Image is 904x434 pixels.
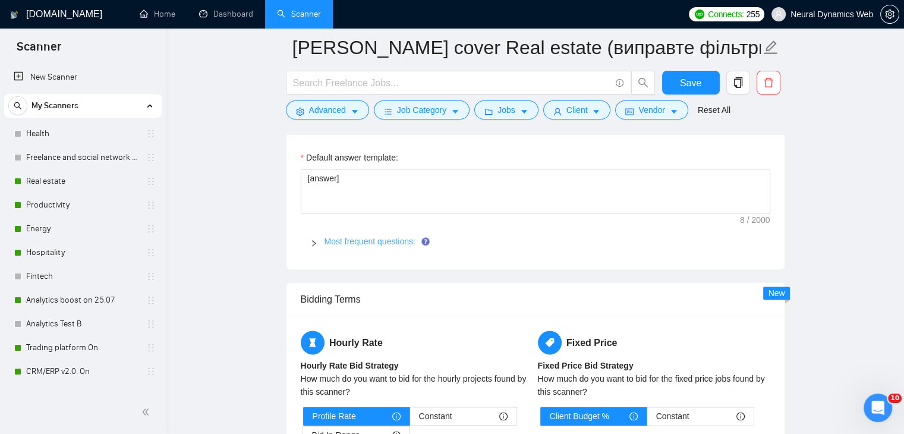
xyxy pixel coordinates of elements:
a: dashboardDashboard [199,9,253,19]
img: upwork-logo.png [695,10,704,19]
button: userClientcaret-down [543,100,611,119]
button: Save [662,71,720,95]
span: setting [296,107,304,116]
h5: Fixed Price [538,331,770,354]
button: search [8,96,27,115]
a: Most frequent questions: [325,237,415,246]
a: searchScanner [277,9,321,19]
button: folderJobscaret-down [474,100,538,119]
button: barsJob Categorycaret-down [374,100,470,119]
span: copy [727,77,749,88]
span: holder [146,200,156,210]
textarea: Default answer template: [301,169,770,214]
li: New Scanner [4,65,162,89]
a: Freelance and social network (change includes) [26,146,139,169]
div: Tooltip anchor [420,236,431,247]
a: Real estate [26,169,139,193]
a: Hospitality [26,241,139,265]
span: search [9,102,27,110]
iframe: Intercom live chat [864,394,892,422]
b: Hourly Rate Bid Strategy [301,361,399,370]
a: New Scanner [14,65,152,89]
span: bars [384,107,392,116]
span: right [310,240,317,247]
a: Health [26,122,139,146]
span: holder [146,367,156,376]
span: Job Category [397,103,446,117]
span: edit [763,40,779,55]
span: double-left [141,406,153,418]
div: How much do you want to bid for the hourly projects found by this scanner? [301,372,533,398]
input: Scanner name... [292,33,761,62]
a: homeHome [140,9,175,19]
button: setting [880,5,899,24]
a: Analytics Test B [26,312,139,336]
button: delete [757,71,780,95]
span: Jobs [497,103,515,117]
span: Save [680,76,701,90]
span: info-circle [736,412,745,420]
span: search [632,77,654,88]
a: Trading platform On [26,336,139,360]
img: logo [10,5,18,24]
span: holder [146,224,156,234]
a: CRM/ERP v2.0. On [26,360,139,383]
div: Most frequent questions: [301,228,770,255]
span: caret-down [451,107,459,116]
span: caret-down [592,107,600,116]
b: Fixed Price Bid Strategy [538,361,634,370]
span: info-circle [499,412,508,420]
span: holder [146,248,156,257]
a: Reset All [698,103,730,117]
span: Constant [656,407,689,425]
span: setting [881,10,899,19]
button: search [631,71,655,95]
h5: Hourly Rate [301,331,533,354]
span: holder [146,343,156,353]
span: New [768,288,785,298]
span: Vendor [638,103,664,117]
button: copy [726,71,750,95]
a: Energy [26,217,139,241]
span: hourglass [301,331,325,354]
span: Client [566,103,588,117]
button: idcardVendorcaret-down [615,100,688,119]
span: 255 [746,8,760,21]
span: Advanced [309,103,346,117]
span: holder [146,272,156,281]
span: holder [146,129,156,139]
span: info-circle [616,79,623,87]
span: idcard [625,107,634,116]
span: Client Budget % [550,407,609,425]
a: Fintech [26,265,139,288]
span: info-circle [392,412,401,420]
a: CRM/ERP v2.0. Test B Off [26,383,139,407]
span: info-circle [629,412,638,420]
span: caret-down [520,107,528,116]
span: Constant [419,407,452,425]
span: Connects: [708,8,744,21]
a: Productivity [26,193,139,217]
span: user [553,107,562,116]
div: How much do you want to bid for the fixed price jobs found by this scanner? [538,372,770,398]
span: caret-down [351,107,359,116]
span: Scanner [7,38,71,63]
span: My Scanners [32,94,78,118]
span: Profile Rate [313,407,356,425]
span: 10 [888,394,902,403]
button: settingAdvancedcaret-down [286,100,369,119]
span: tag [538,331,562,354]
span: delete [757,77,780,88]
span: holder [146,177,156,186]
span: holder [146,319,156,329]
input: Search Freelance Jobs... [293,76,610,90]
a: setting [880,10,899,19]
label: Default answer template: [301,151,398,164]
a: Analytics boost on 25.07 [26,288,139,312]
span: holder [146,153,156,162]
span: folder [484,107,493,116]
div: Bidding Terms [301,282,770,316]
span: caret-down [670,107,678,116]
span: user [774,10,783,18]
span: holder [146,295,156,305]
